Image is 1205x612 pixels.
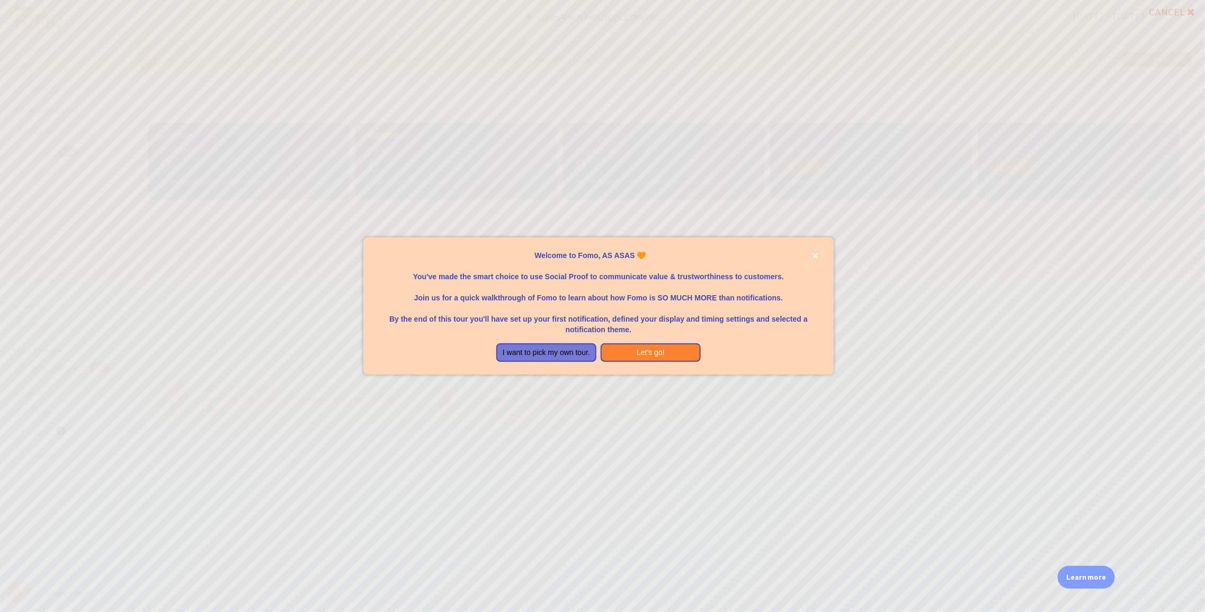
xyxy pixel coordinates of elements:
button: close, [810,250,821,261]
div: Welcome to Fomo, AS ASAS 🧡You&amp;#39;ve made the smart choice to use Social Proof to communicate... [363,237,834,375]
button: Let's go! [601,343,701,362]
p: By the end of this tour you'll have set up your first notification, defined your display and timi... [376,303,821,335]
p: Welcome to Fomo, AS ASAS 🧡 [376,250,821,261]
p: Join us for a quick walkthrough of Fomo to learn about how Fomo is SO MUCH MORE than notifications. [376,282,821,303]
div: Learn more [1058,566,1115,589]
button: I want to pick my own tour. [496,343,596,362]
p: Learn more [1066,572,1106,582]
p: You've made the smart choice to use Social Proof to communicate value & trustworthiness to custom... [376,261,821,282]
